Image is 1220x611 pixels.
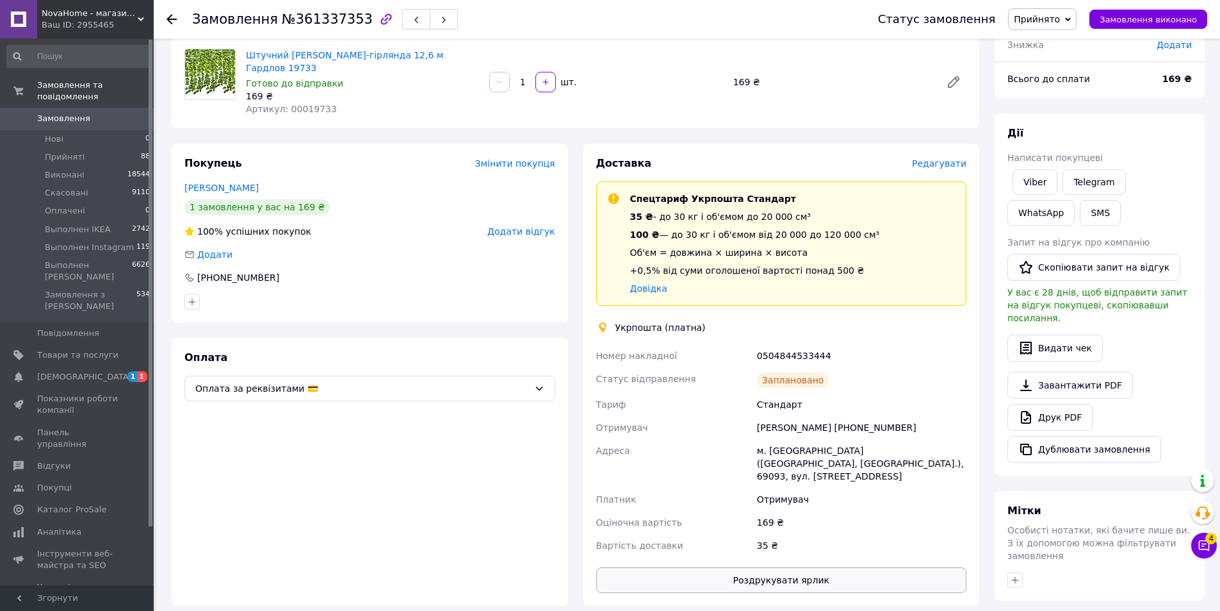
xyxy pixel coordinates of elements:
[630,246,880,259] div: Об'єм = довжина × ширина × висота
[941,69,966,95] a: Редагувати
[1007,505,1041,517] span: Мітки
[596,157,652,169] span: Доставка
[37,460,70,472] span: Відгуки
[630,210,880,223] div: - до 30 кг і об'ємом до 20 000 см³
[45,224,111,235] span: Выполнен IKEA
[37,393,118,416] span: Показники роботи компанії
[282,12,373,27] span: №361337353
[596,567,967,593] button: Роздрукувати ярлик
[45,289,136,312] span: Замовлення з [PERSON_NAME]
[630,230,660,240] span: 100 ₴
[557,76,578,88] div: шт.
[197,249,232,260] span: Додати
[596,517,682,528] span: Оціночна вартість
[136,289,150,312] span: 534
[630,194,796,204] span: Спецтариф Укрпошта Стандарт
[132,260,150,283] span: 6626
[6,45,151,68] input: Пошук
[37,548,118,571] span: Інструменти веб-майстра та SEO
[596,423,648,433] span: Отримувач
[1007,40,1044,50] span: Знижка
[45,187,88,199] span: Скасовані
[1014,14,1060,24] span: Прийнято
[1007,287,1187,323] span: У вас є 28 днів, щоб відправити запит на відгук покупцеві, скопіювавши посилання.
[1100,15,1197,24] span: Замовлення виконано
[184,351,227,364] span: Оплата
[754,488,969,511] div: Отримувач
[1007,200,1075,226] a: WhatsApp
[184,183,259,193] a: [PERSON_NAME]
[596,399,626,410] span: Тариф
[37,582,118,605] span: Управління сайтом
[1080,200,1121,226] button: SMS
[1162,74,1192,84] b: 169 ₴
[1007,237,1150,247] span: Запит на відгук про компанію
[878,13,996,26] div: Статус замовлення
[630,283,667,294] a: Довідка
[596,494,637,505] span: Платник
[1007,335,1103,362] button: Видати чек
[754,439,969,488] div: м. [GEOGRAPHIC_DATA] ([GEOGRAPHIC_DATA], [GEOGRAPHIC_DATA].), 69093, вул. [STREET_ADDRESS]
[1007,436,1161,463] button: Дублювати замовлення
[184,199,330,215] div: 1 замовлення у вас на 169 ₴
[145,133,150,145] span: 0
[487,226,555,237] span: Додати відгук
[754,344,969,367] div: 0504844533444
[45,133,63,145] span: Нові
[141,151,150,163] span: 88
[37,526,81,538] span: Аналітика
[196,271,281,284] div: [PHONE_NUMBER]
[754,393,969,416] div: Стандарт
[37,371,132,383] span: [DEMOGRAPHIC_DATA]
[1007,74,1090,84] span: Всього до сплати
[1007,404,1093,431] a: Друк PDF
[1007,525,1190,561] span: Особисті нотатки, які бачите лише ви. З їх допомогою можна фільтрувати замовлення
[184,225,311,238] div: успішних покупок
[127,371,138,382] span: 1
[132,187,150,199] span: 9110
[145,205,150,217] span: 0
[184,157,242,169] span: Покупець
[754,511,969,534] div: 169 ₴
[612,321,709,334] div: Укрпошта (платна)
[37,349,118,361] span: Товари та послуги
[1007,127,1023,139] span: Дії
[246,90,479,103] div: 169 ₴
[728,73,936,91] div: 169 ₴
[167,13,177,26] div: Повернутися назад
[1007,153,1103,163] span: Написати покупцеві
[45,205,85,217] span: Оплачені
[1007,372,1133,399] a: Завантажити PDF
[630,264,880,277] div: +0,5% від суми оголошеної вартості понад 500 ₴
[192,12,278,27] span: Замовлення
[1191,533,1217,558] button: Чат з покупцем4
[596,374,696,384] span: Статус відправлення
[45,169,85,181] span: Виконані
[630,228,880,241] div: — до 30 кг і об'ємом від 20 000 до 120 000 см³
[1013,169,1057,195] a: Viber
[596,446,630,456] span: Адреса
[1062,169,1125,195] a: Telegram
[246,104,337,114] span: Артикул: 00019733
[136,242,150,253] span: 119
[127,169,150,181] span: 18544
[195,381,529,396] span: Оплата за реквізитами 💳
[37,80,154,103] span: Замовлення та повідомлення
[475,158,555,169] span: Змінити покупця
[37,328,99,339] span: Повідомлення
[42,8,138,19] span: NovaHome - магазин товарів для дому і не тільки
[246,50,443,73] a: Штучний [PERSON_NAME]-гірлянда 12,6 м Гардлов 19733
[45,151,85,163] span: Прийняті
[630,212,653,222] span: 35 ₴
[1007,254,1180,281] button: Скопіювати запит на відгук
[45,260,132,283] span: Выполнен [PERSON_NAME]
[37,504,106,515] span: Каталог ProSale
[596,540,683,551] span: Вартість доставки
[246,78,343,88] span: Готово до відправки
[132,224,150,235] span: 2742
[1157,40,1192,50] span: Додати
[757,372,829,388] div: Заплановано
[37,482,72,494] span: Покупці
[1205,533,1217,544] span: 4
[45,242,134,253] span: Выполнен Instagram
